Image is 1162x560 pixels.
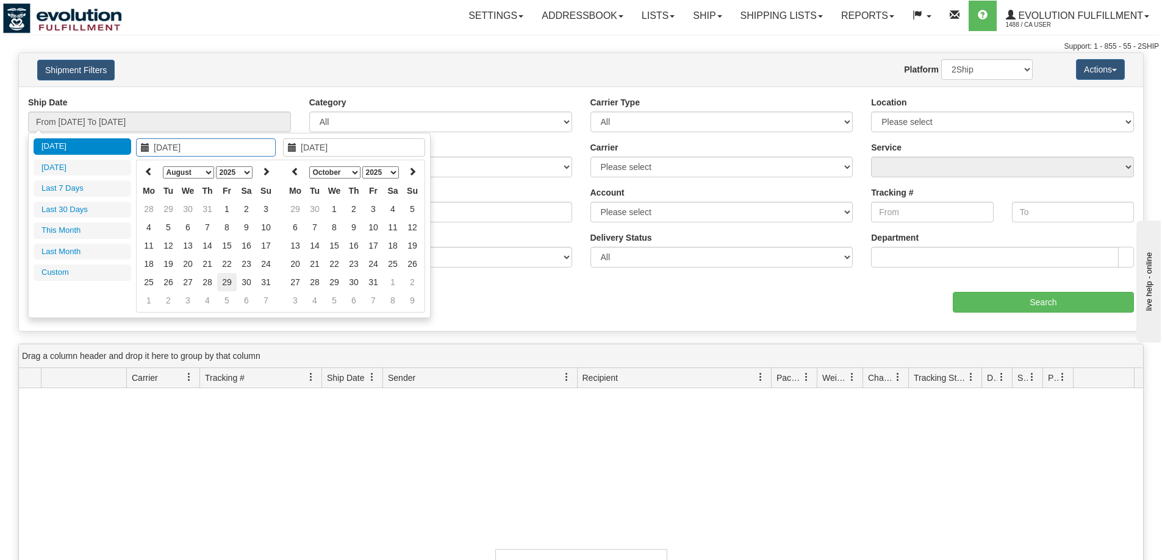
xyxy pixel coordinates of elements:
label: Platform [904,63,939,76]
th: We [325,182,344,200]
iframe: chat widget [1134,218,1161,342]
td: 6 [178,218,198,236]
a: Ship [684,1,731,31]
a: Weight filter column settings [842,367,863,388]
span: Sender [388,372,415,384]
td: 3 [256,200,276,218]
a: Shipping lists [731,1,832,31]
td: 5 [325,291,344,310]
td: 19 [159,255,178,273]
td: 4 [305,291,325,310]
td: 6 [237,291,256,310]
td: 12 [159,236,178,255]
td: 29 [285,200,305,218]
span: 1488 / CA User [1006,19,1097,31]
td: 22 [325,255,344,273]
td: 16 [344,236,364,255]
td: 7 [305,218,325,236]
td: 10 [256,218,276,236]
th: Sa [237,182,256,200]
td: 9 [237,218,256,236]
td: 29 [325,273,344,291]
td: 24 [256,255,276,273]
td: 27 [178,273,198,291]
td: 30 [237,273,256,291]
td: 21 [305,255,325,273]
td: 1 [325,200,344,218]
th: Mo [139,182,159,200]
td: 12 [403,218,422,236]
a: Lists [633,1,684,31]
th: Su [403,182,422,200]
a: Tracking # filter column settings [301,367,321,388]
td: 15 [217,236,237,255]
td: 29 [217,273,237,291]
span: Ship Date [327,372,364,384]
td: 17 [256,236,276,255]
td: 23 [237,255,256,273]
a: Delivery Status filter column settings [991,367,1012,388]
td: 21 [198,255,217,273]
label: Carrier Type [590,96,640,108]
td: 7 [198,218,217,236]
td: 2 [403,273,422,291]
img: logo1488.jpg [3,3,122,34]
td: 23 [344,255,364,273]
td: 25 [139,273,159,291]
li: Last Month [34,244,131,260]
span: Charge [868,372,894,384]
a: Evolution Fulfillment 1488 / CA User [997,1,1158,31]
td: 11 [139,236,159,255]
td: 3 [285,291,305,310]
a: Addressbook [533,1,633,31]
span: Carrier [132,372,158,384]
td: 18 [139,255,159,273]
a: Tracking Status filter column settings [961,367,981,388]
td: 4 [198,291,217,310]
td: 20 [178,255,198,273]
td: 1 [139,291,159,310]
a: Ship Date filter column settings [362,367,382,388]
span: Weight [822,372,848,384]
td: 13 [285,236,305,255]
a: Shipment Issues filter column settings [1022,367,1042,388]
td: 29 [159,200,178,218]
input: From [871,202,993,222]
a: Charge filter column settings [888,367,908,388]
td: 17 [364,236,383,255]
a: Settings [459,1,533,31]
td: 6 [285,218,305,236]
th: We [178,182,198,200]
label: Location [871,96,906,108]
div: live help - online [9,10,113,19]
td: 28 [139,200,159,218]
td: 26 [403,255,422,273]
label: Delivery Status [590,232,652,244]
div: Support: 1 - 855 - 55 - 2SHIP [3,41,1159,52]
td: 13 [178,236,198,255]
td: 3 [178,291,198,310]
td: 31 [256,273,276,291]
button: Shipment Filters [37,60,115,80]
td: 5 [403,200,422,218]
span: Delivery Status [987,372,997,384]
td: 18 [383,236,403,255]
td: 2 [159,291,178,310]
th: Th [198,182,217,200]
td: 7 [364,291,383,310]
a: Recipient filter column settings [750,367,771,388]
td: 24 [364,255,383,273]
td: 5 [217,291,237,310]
label: Account [590,186,625,199]
a: Pickup Status filter column settings [1052,367,1073,388]
th: Tu [305,182,325,200]
td: 1 [217,200,237,218]
td: 4 [139,218,159,236]
td: 30 [178,200,198,218]
span: Pickup Status [1048,372,1058,384]
th: Tu [159,182,178,200]
td: 22 [217,255,237,273]
td: 1 [383,273,403,291]
td: 16 [237,236,256,255]
th: Fr [364,182,383,200]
